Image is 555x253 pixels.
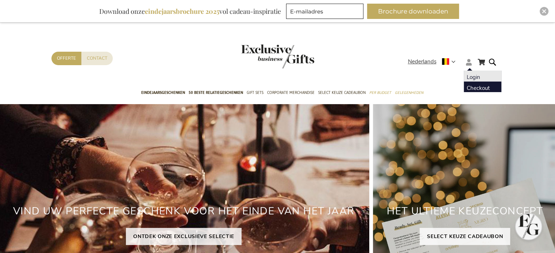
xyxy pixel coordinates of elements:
span: 50 beste relatiegeschenken [189,89,243,96]
a: Login [467,74,480,81]
img: Close [542,9,546,13]
span: Gift Sets [247,89,263,96]
div: Close [540,7,548,16]
a: Checkout [467,84,490,92]
div: Nederlands [408,58,460,66]
span: Nederlands [408,58,436,66]
button: Brochure downloaden [367,4,459,19]
a: Offerte [51,52,81,65]
span: Corporate Merchandise [267,89,315,96]
a: Contact [81,52,113,65]
span: Select Keuze Cadeaubon [318,89,366,96]
b: eindejaarsbrochure 2025 [145,7,219,16]
form: marketing offers and promotions [286,4,366,21]
img: Exclusive Business gifts logo [241,44,314,68]
a: SELECT KEUZE CADEAUBON [420,228,510,245]
input: E-mailadres [286,4,363,19]
div: Download onze vol cadeau-inspiratie [96,4,284,19]
span: Per Budget [369,89,391,96]
span: Eindejaarsgeschenken [141,89,185,96]
a: ONTDEK ONZE EXCLUSIEVE SELECTIE [126,228,242,245]
span: Gelegenheden [395,89,423,96]
a: store logo [241,44,278,68]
